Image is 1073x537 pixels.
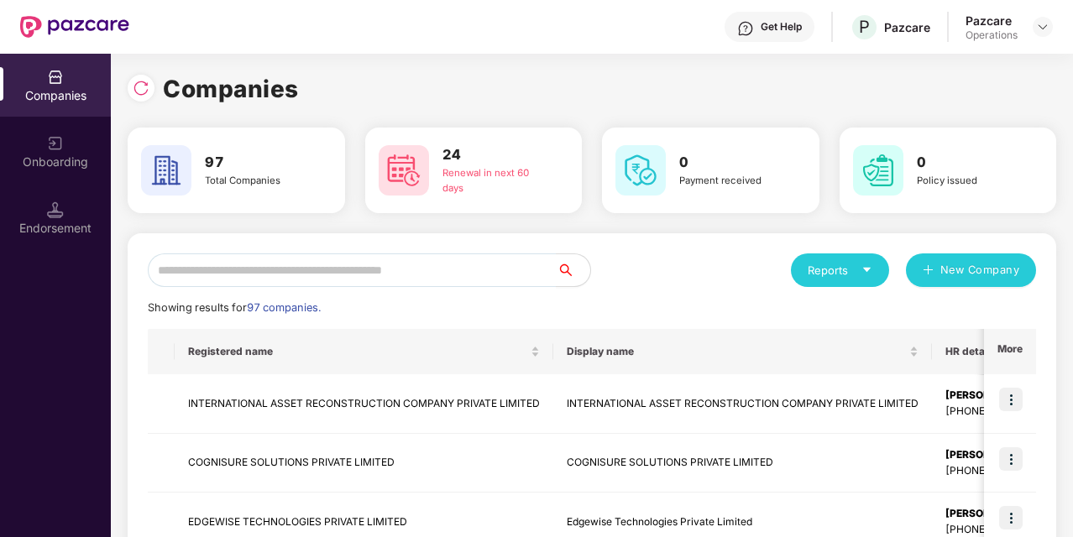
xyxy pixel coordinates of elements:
th: Registered name [175,329,553,374]
div: [PERSON_NAME] [945,506,1065,522]
span: P [859,17,870,37]
h3: 97 [205,152,310,174]
h3: 0 [917,152,1022,174]
div: Policy issued [917,174,1022,189]
img: svg+xml;base64,PHN2ZyB3aWR0aD0iMTQuNSIgaGVpZ2h0PSIxNC41IiB2aWV3Qm94PSIwIDAgMTYgMTYiIGZpbGw9Im5vbm... [47,201,64,218]
div: Total Companies [205,174,310,189]
div: Renewal in next 60 days [442,166,547,196]
img: svg+xml;base64,PHN2ZyB3aWR0aD0iMjAiIGhlaWdodD0iMjAiIHZpZXdCb3g9IjAgMCAyMCAyMCIgZmlsbD0ibm9uZSIgeG... [47,135,64,152]
button: plusNew Company [906,253,1036,287]
div: Operations [966,29,1018,42]
button: search [556,253,591,287]
span: 97 companies. [247,301,321,314]
div: [PERSON_NAME] [945,388,1065,404]
img: svg+xml;base64,PHN2ZyB4bWxucz0iaHR0cDovL3d3dy53My5vcmcvMjAwMC9zdmciIHdpZHRoPSI2MCIgaGVpZ2h0PSI2MC... [379,145,429,196]
td: INTERNATIONAL ASSET RECONSTRUCTION COMPANY PRIVATE LIMITED [175,374,553,434]
td: COGNISURE SOLUTIONS PRIVATE LIMITED [175,434,553,493]
img: svg+xml;base64,PHN2ZyBpZD0iRHJvcGRvd24tMzJ4MzIiIHhtbG5zPSJodHRwOi8vd3d3LnczLm9yZy8yMDAwL3N2ZyIgd2... [1036,20,1049,34]
img: svg+xml;base64,PHN2ZyB4bWxucz0iaHR0cDovL3d3dy53My5vcmcvMjAwMC9zdmciIHdpZHRoPSI2MCIgaGVpZ2h0PSI2MC... [615,145,666,196]
span: search [556,263,590,277]
span: caret-down [861,264,872,275]
div: [PHONE_NUMBER] [945,463,1065,479]
div: Payment received [679,174,784,189]
img: icon [999,388,1023,411]
img: svg+xml;base64,PHN2ZyBpZD0iUmVsb2FkLTMyeDMyIiB4bWxucz0iaHR0cDovL3d3dy53My5vcmcvMjAwMC9zdmciIHdpZH... [133,80,149,96]
td: INTERNATIONAL ASSET RECONSTRUCTION COMPANY PRIVATE LIMITED [553,374,932,434]
img: svg+xml;base64,PHN2ZyBpZD0iQ29tcGFuaWVzIiB4bWxucz0iaHR0cDovL3d3dy53My5vcmcvMjAwMC9zdmciIHdpZHRoPS... [47,69,64,86]
div: Reports [808,262,872,279]
span: plus [923,264,934,278]
td: COGNISURE SOLUTIONS PRIVATE LIMITED [553,434,932,493]
h3: 0 [679,152,784,174]
div: Get Help [761,20,802,34]
div: Pazcare [966,13,1018,29]
span: New Company [940,262,1020,279]
span: Registered name [188,345,527,358]
th: More [984,329,1036,374]
img: svg+xml;base64,PHN2ZyB4bWxucz0iaHR0cDovL3d3dy53My5vcmcvMjAwMC9zdmciIHdpZHRoPSI2MCIgaGVpZ2h0PSI2MC... [141,145,191,196]
span: Showing results for [148,301,321,314]
img: svg+xml;base64,PHN2ZyB4bWxucz0iaHR0cDovL3d3dy53My5vcmcvMjAwMC9zdmciIHdpZHRoPSI2MCIgaGVpZ2h0PSI2MC... [853,145,903,196]
img: New Pazcare Logo [20,16,129,38]
h1: Companies [163,70,299,107]
div: [PERSON_NAME] [945,447,1065,463]
h3: 24 [442,144,547,166]
span: Display name [567,345,906,358]
div: [PHONE_NUMBER] [945,404,1065,420]
div: Pazcare [884,19,930,35]
img: icon [999,447,1023,471]
img: icon [999,506,1023,529]
img: svg+xml;base64,PHN2ZyBpZD0iSGVscC0zMngzMiIgeG1sbnM9Imh0dHA6Ly93d3cudzMub3JnLzIwMDAvc3ZnIiB3aWR0aD... [737,20,754,37]
th: Display name [553,329,932,374]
